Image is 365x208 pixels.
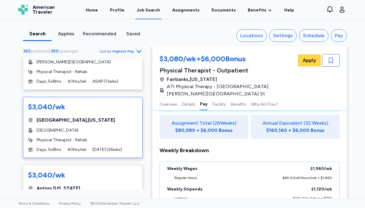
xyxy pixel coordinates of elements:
[160,98,177,110] button: Overview
[50,49,58,54] span: 399
[269,29,297,42] button: Settings
[311,186,332,192] div: $1,120 /wk
[37,147,61,153] span: Days, 5x8hrs
[121,30,145,37] div: Saved
[18,201,49,206] a: Terms & Conditions
[303,32,325,39] div: Schedule
[25,30,49,37] div: Search
[196,54,246,63] span: + $6,000 Bonus
[299,29,328,42] button: Schedule
[83,30,116,37] div: Recommended
[67,147,86,153] span: 40 hrs/wk
[18,5,28,14] img: Logo
[23,48,80,54] div: ( )
[92,147,122,153] span: [DATE] ( 26 wks)
[263,120,302,127] span: Annual Equivalent
[100,48,143,55] button: Sort byHighest Pay
[182,98,195,110] button: Details
[200,98,208,110] button: Pay
[67,78,86,85] span: 40 hrs/wk
[33,5,55,14] span: American Traveler
[293,196,332,201] div: $110.00 x 7 days = $770
[283,175,332,180] div: $49.00 x 40 hours/wk = $1,960
[236,29,267,42] button: Locations
[37,78,61,85] span: Days, 5x8hrs
[37,69,87,75] span: Physical Therapist - Rehab
[298,54,321,66] button: Apply
[37,137,87,143] span: Physical Therapist - Rehab
[31,49,49,54] span: positions
[174,175,197,180] div: Regular Hours
[135,1,161,19] a: Job Search
[248,7,272,13] a: Benefits
[112,49,134,54] span: Highest Pay
[37,127,78,133] span: [GEOGRAPHIC_DATA]
[167,186,202,192] div: Weekly Stipends
[212,98,226,110] button: Facility
[59,201,81,206] a: Privacy Policy
[160,54,297,65] div: $3,080/wk
[90,201,140,206] span: © 2025 American Traveler, LLC
[167,83,293,98] span: ATI Physical Therapy - [GEOGRAPHIC_DATA][PERSON_NAME][GEOGRAPHIC_DATA] St
[175,127,233,134] div: $80,080 + $6,000 Bonus
[37,117,115,124] span: [GEOGRAPHIC_DATA] , [US_STATE]
[266,127,325,134] div: $160,160 + $6,000 Bonus
[213,120,236,127] span: ( 26 Weeks)
[231,98,246,110] button: Benefits
[23,49,31,54] span: 365
[167,166,197,172] div: Weekly Wages
[167,76,217,83] span: Fairbanks , [US_STATE]
[248,7,266,13] span: Benefits
[172,120,212,127] span: Assignment Total
[273,32,293,39] div: Settings
[310,166,332,172] div: $1,960 /wk
[160,66,297,75] div: Physical Therapist - Outpatient
[28,102,65,112] div: $3,040/wk
[137,7,160,13] div: Job Search
[335,32,343,39] div: Pay
[92,78,118,85] span: ASAP ( 13 wks)
[37,59,111,65] span: [PERSON_NAME][GEOGRAPHIC_DATA]
[303,57,316,64] span: Apply
[174,196,187,201] div: Lodging
[160,146,340,155] div: Weekly Breakdown
[54,30,78,37] div: Applies
[331,29,347,42] button: Pay
[251,98,278,110] button: Why AmTrav?
[28,170,65,180] div: $3,040/wk
[100,49,111,54] span: Sort by
[37,185,80,192] span: Antigo , [US_STATE]
[240,32,263,39] div: Locations
[304,120,328,127] span: (52 Weeks)
[58,49,76,54] span: openings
